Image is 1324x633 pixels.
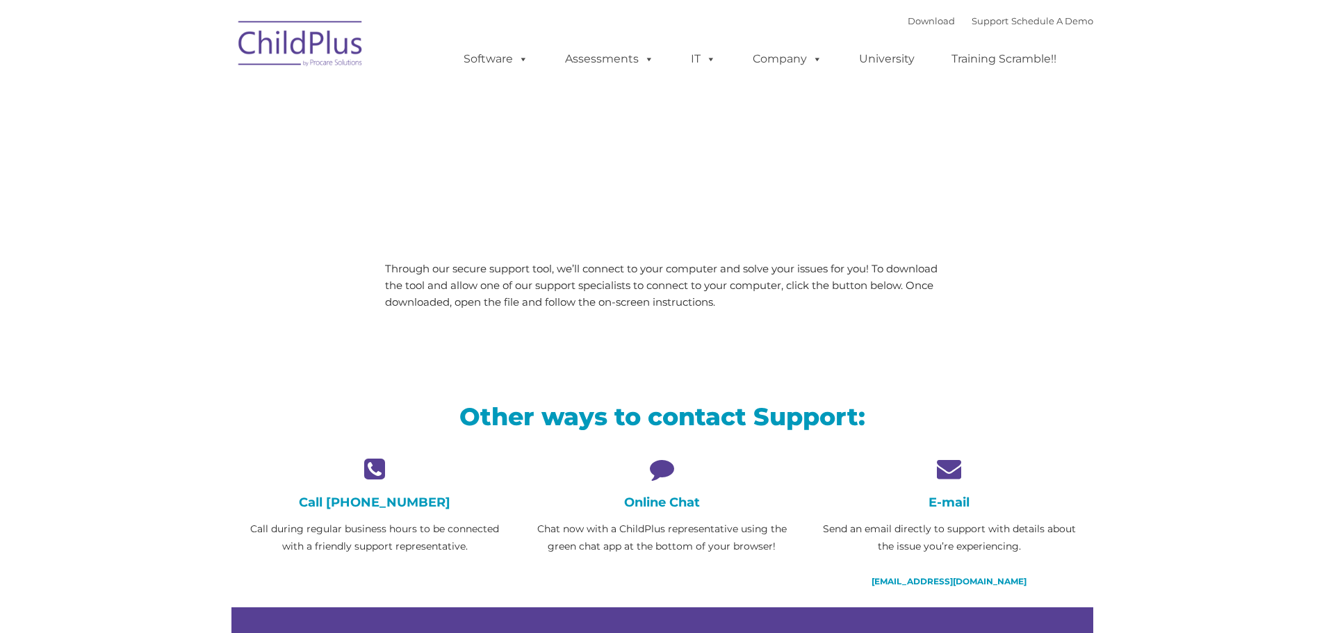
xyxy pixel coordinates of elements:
a: [EMAIL_ADDRESS][DOMAIN_NAME] [872,576,1027,586]
a: Training Scramble!! [938,45,1070,73]
p: Send an email directly to support with details about the issue you’re experiencing. [816,520,1082,555]
a: Company [739,45,836,73]
a: Download [908,15,955,26]
img: ChildPlus by Procare Solutions [231,11,370,81]
a: Software [450,45,542,73]
span: LiveSupport with SplashTop [242,100,762,142]
a: University [845,45,929,73]
h4: Online Chat [529,495,795,510]
h4: Call [PHONE_NUMBER] [242,495,508,510]
p: Call during regular business hours to be connected with a friendly support representative. [242,520,508,555]
a: Support [972,15,1008,26]
font: | [908,15,1093,26]
a: Assessments [551,45,668,73]
p: Chat now with a ChildPlus representative using the green chat app at the bottom of your browser! [529,520,795,555]
h4: E-mail [816,495,1082,510]
a: IT [677,45,730,73]
h2: Other ways to contact Support: [242,401,1083,432]
p: Through our secure support tool, we’ll connect to your computer and solve your issues for you! To... [385,261,939,311]
a: Schedule A Demo [1011,15,1093,26]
